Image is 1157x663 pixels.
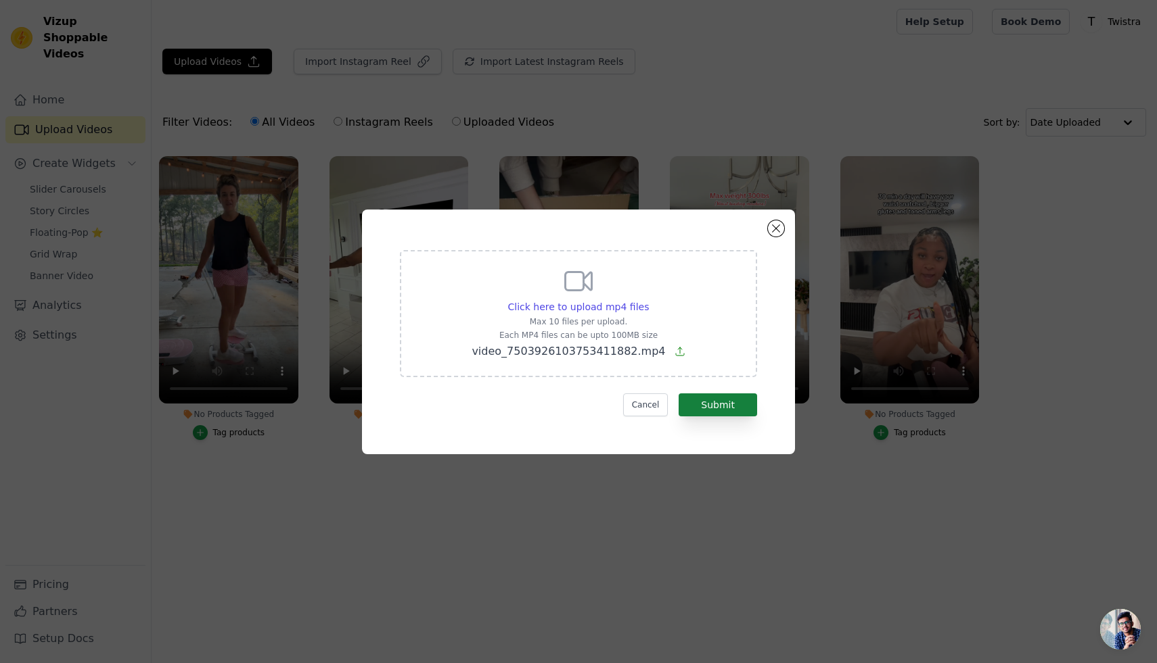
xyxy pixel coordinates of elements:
[768,220,784,237] button: Close modal
[472,330,685,341] p: Each MP4 files can be upto 100MB size
[508,301,650,312] span: Click here to upload mp4 files
[679,393,757,416] button: Submit
[1100,609,1141,649] a: Open chat
[623,393,668,416] button: Cancel
[472,316,685,327] p: Max 10 files per upload.
[472,345,665,358] span: video_7503926103753411882.mp4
